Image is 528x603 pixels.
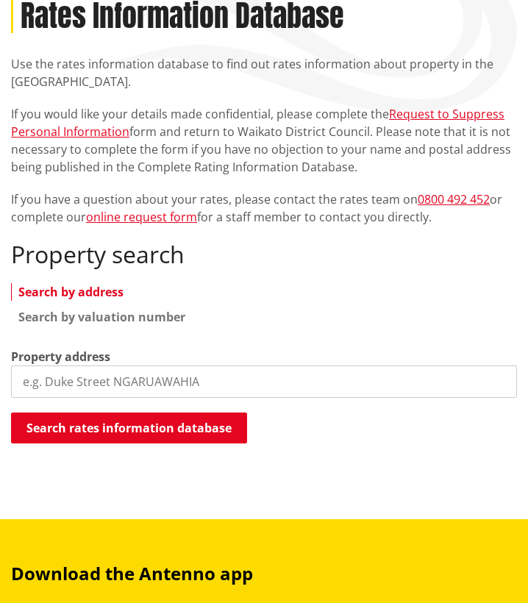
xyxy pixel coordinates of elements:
p: If you have a question about your rates, please contact the rates team on or complete our for a s... [11,190,517,226]
a: 0800 492 452 [418,191,490,207]
h3: Download the Antenno app [11,563,517,585]
a: Request to Suppress Personal Information [11,106,504,140]
a: online request form [86,209,197,225]
h2: Property search [11,240,517,268]
a: Search by valuation number [11,308,517,326]
a: Search by address [11,283,517,301]
button: Search rates information database [11,413,247,443]
p: If you would like your details made confidential, please complete the form and return to Waikato ... [11,105,517,176]
iframe: Messenger Launcher [460,541,513,594]
input: e.g. Duke Street NGARUAWAHIA [11,365,517,398]
label: Property address [11,348,110,365]
p: Use the rates information database to find out rates information about property in the [GEOGRAPHI... [11,55,517,90]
